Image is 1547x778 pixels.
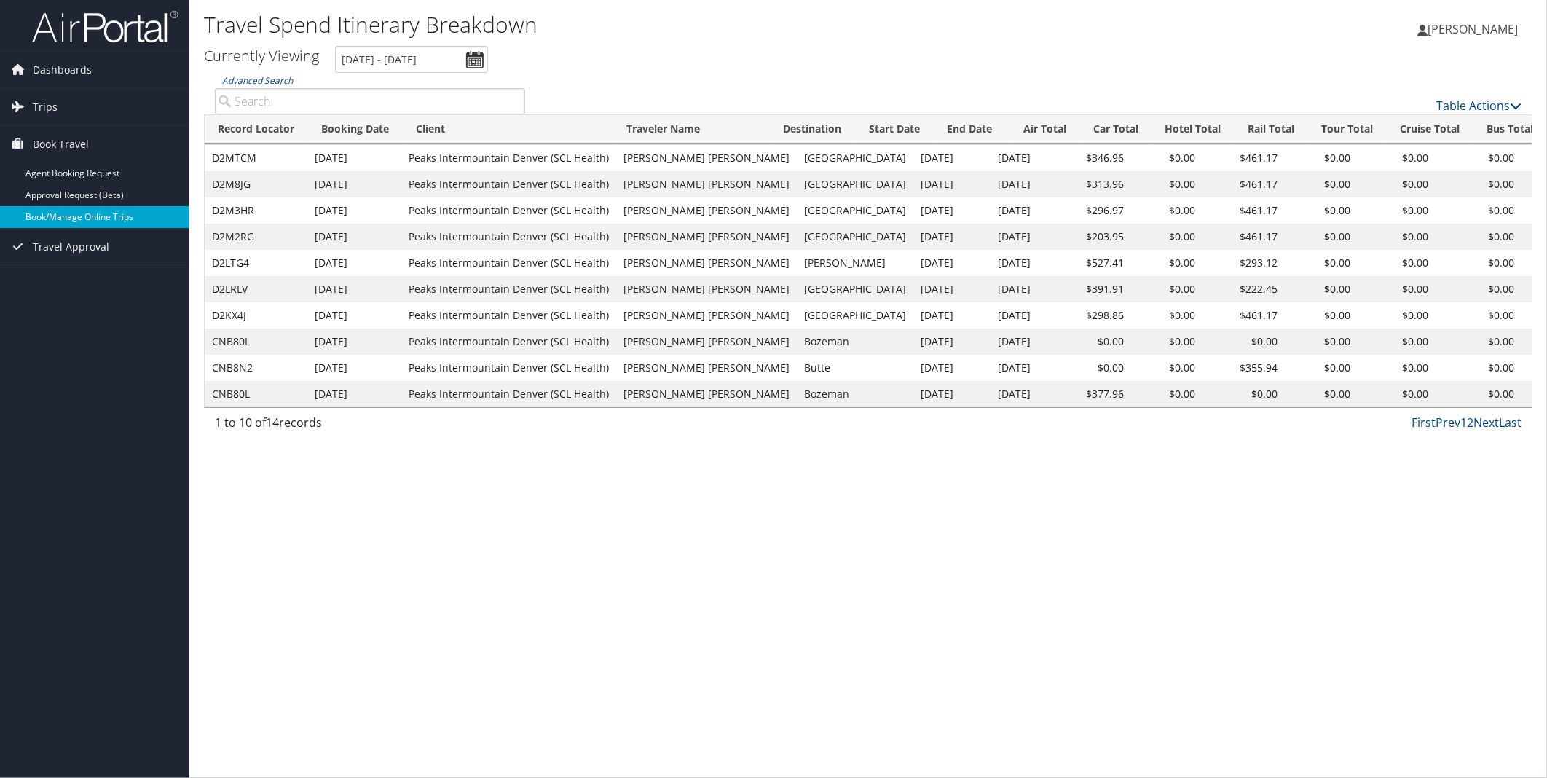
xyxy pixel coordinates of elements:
[1358,171,1436,197] td: $0.00
[797,381,913,407] td: Bozeman
[913,329,991,355] td: [DATE]
[215,414,525,439] div: 1 to 10 of records
[401,276,616,302] td: Peaks Intermountain Denver (SCL Health)
[1285,197,1358,224] td: $0.00
[307,276,401,302] td: [DATE]
[1285,355,1358,381] td: $0.00
[616,250,797,276] td: [PERSON_NAME] [PERSON_NAME]
[1358,302,1436,329] td: $0.00
[913,302,991,329] td: [DATE]
[913,171,991,197] td: [DATE]
[934,115,1010,144] th: End Date: activate to sort column ascending
[1131,197,1202,224] td: $0.00
[1285,250,1358,276] td: $0.00
[205,115,308,144] th: Record Locator: activate to sort column ascending
[33,89,58,125] span: Trips
[913,197,991,224] td: [DATE]
[913,276,991,302] td: [DATE]
[1285,276,1358,302] td: $0.00
[1131,224,1202,250] td: $0.00
[1428,21,1518,37] span: [PERSON_NAME]
[913,145,991,171] td: [DATE]
[1131,329,1202,355] td: $0.00
[401,171,616,197] td: Peaks Intermountain Denver (SCL Health)
[1358,197,1436,224] td: $0.00
[1436,302,1522,329] td: $0.00
[401,145,616,171] td: Peaks Intermountain Denver (SCL Health)
[913,250,991,276] td: [DATE]
[1285,224,1358,250] td: $0.00
[913,224,991,250] td: [DATE]
[205,329,307,355] td: CNB80L
[1473,414,1499,431] a: Next
[205,145,307,171] td: D2MTCM
[401,250,616,276] td: Peaks Intermountain Denver (SCL Health)
[1460,414,1467,431] a: 1
[991,224,1062,250] td: [DATE]
[797,355,913,381] td: Butte
[1358,224,1436,250] td: $0.00
[1131,381,1202,407] td: $0.00
[616,329,797,355] td: [PERSON_NAME] [PERSON_NAME]
[991,329,1062,355] td: [DATE]
[913,381,991,407] td: [DATE]
[307,355,401,381] td: [DATE]
[1436,381,1522,407] td: $0.00
[797,171,913,197] td: [GEOGRAPHIC_DATA]
[616,224,797,250] td: [PERSON_NAME] [PERSON_NAME]
[33,126,89,162] span: Book Travel
[1062,329,1131,355] td: $0.00
[770,115,856,144] th: Destination: activate to sort column ascending
[613,115,770,144] th: Traveler Name: activate to sort column ascending
[1062,355,1131,381] td: $0.00
[1062,145,1131,171] td: $346.96
[1131,276,1202,302] td: $0.00
[307,224,401,250] td: [DATE]
[205,355,307,381] td: CNB8N2
[1285,329,1358,355] td: $0.00
[204,46,319,66] h3: Currently Viewing
[307,302,401,329] td: [DATE]
[1202,197,1285,224] td: $461.17
[797,302,913,329] td: [GEOGRAPHIC_DATA]
[616,276,797,302] td: [PERSON_NAME] [PERSON_NAME]
[1436,197,1522,224] td: $0.00
[401,197,616,224] td: Peaks Intermountain Denver (SCL Health)
[401,329,616,355] td: Peaks Intermountain Denver (SCL Health)
[616,355,797,381] td: [PERSON_NAME] [PERSON_NAME]
[913,355,991,381] td: [DATE]
[32,9,178,44] img: airportal-logo.png
[1412,414,1436,431] a: First
[1436,414,1460,431] a: Prev
[1202,250,1285,276] td: $293.12
[797,276,913,302] td: [GEOGRAPHIC_DATA]
[307,250,401,276] td: [DATE]
[1234,115,1307,144] th: Rail Total: activate to sort column ascending
[797,145,913,171] td: [GEOGRAPHIC_DATA]
[797,250,913,276] td: [PERSON_NAME]
[205,250,307,276] td: D2LTG4
[1202,355,1285,381] td: $355.94
[401,355,616,381] td: Peaks Intermountain Denver (SCL Health)
[1436,145,1522,171] td: $0.00
[215,88,525,114] input: Advanced Search
[1386,115,1473,144] th: Cruise Total: activate to sort column ascending
[1436,224,1522,250] td: $0.00
[797,329,913,355] td: Bozeman
[616,197,797,224] td: [PERSON_NAME] [PERSON_NAME]
[991,250,1062,276] td: [DATE]
[1062,171,1131,197] td: $313.96
[991,355,1062,381] td: [DATE]
[1062,224,1131,250] td: $203.95
[1358,145,1436,171] td: $0.00
[1131,355,1202,381] td: $0.00
[205,224,307,250] td: D2M2RG
[401,302,616,329] td: Peaks Intermountain Denver (SCL Health)
[856,115,934,144] th: Start Date: activate to sort column ascending
[1436,98,1522,114] a: Table Actions
[991,381,1062,407] td: [DATE]
[616,302,797,329] td: [PERSON_NAME] [PERSON_NAME]
[401,224,616,250] td: Peaks Intermountain Denver (SCL Health)
[1473,115,1546,144] th: Bus Total: activate to sort column ascending
[1202,276,1285,302] td: $222.45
